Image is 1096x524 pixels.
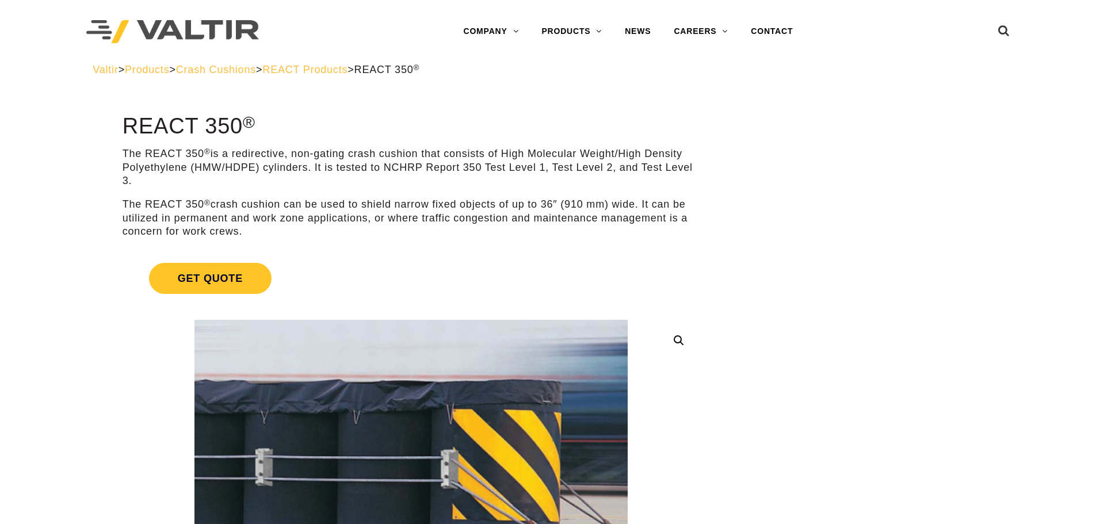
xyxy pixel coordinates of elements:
[86,20,259,44] img: Valtir
[530,20,613,43] a: PRODUCTS
[204,198,211,207] sup: ®
[613,20,662,43] a: NEWS
[93,64,118,75] a: Valtir
[204,147,211,156] sup: ®
[93,63,1003,77] div: > > > >
[125,64,169,75] a: Products
[452,20,530,43] a: COMPANY
[354,64,420,75] span: REACT 350
[739,20,804,43] a: CONTACT
[123,147,700,188] p: The REACT 350 is a redirective, non-gating crash cushion that consists of High Molecular Weight/H...
[149,263,272,294] span: Get Quote
[243,113,255,131] sup: ®
[176,64,256,75] a: Crash Cushions
[123,198,700,238] p: The REACT 350 crash cushion can be used to shield narrow fixed objects of up to 36″ (910 mm) wide...
[123,249,700,308] a: Get Quote
[414,63,420,72] sup: ®
[262,64,347,75] a: REACT Products
[123,114,700,139] h1: REACT 350
[662,20,739,43] a: CAREERS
